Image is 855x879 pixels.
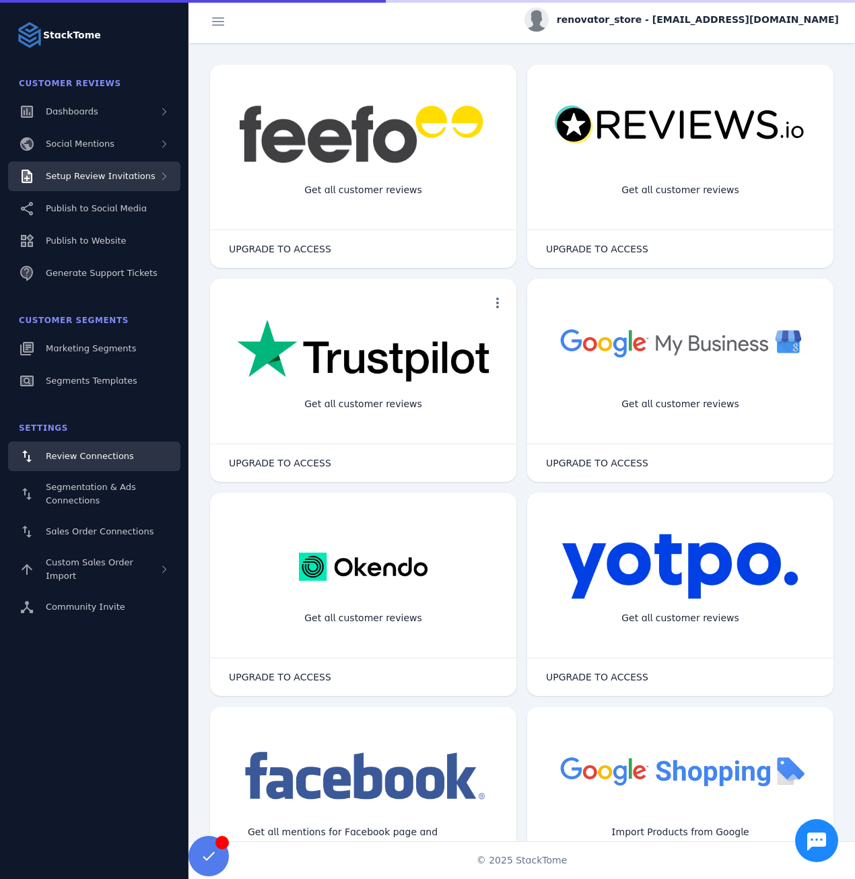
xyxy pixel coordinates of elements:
button: UPGRADE TO ACCESS [215,450,345,477]
img: yotpo.png [561,533,799,600]
img: googleshopping.png [554,747,807,794]
span: UPGRADE TO ACCESS [546,672,648,682]
img: trustpilot.png [237,319,489,384]
span: Customer Segments [19,316,129,325]
span: Segmentation & Ads Connections [46,482,136,505]
div: Import Products from Google [601,814,759,850]
a: Sales Order Connections [8,517,180,547]
span: Publish to Website [46,236,126,246]
span: Review Connections [46,451,134,461]
span: Social Mentions [46,139,114,149]
button: renovator_store - [EMAIL_ADDRESS][DOMAIN_NAME] [524,7,839,32]
span: Marketing Segments [46,343,136,353]
button: more [484,289,511,316]
div: Get all customer reviews [294,386,433,422]
a: Publish to Website [8,226,180,256]
a: Segments Templates [8,366,180,396]
a: Community Invite [8,592,180,622]
span: Publish to Social Media [46,203,147,213]
div: Get all mentions for Facebook page and Instagram account [237,814,489,864]
a: Segmentation & Ads Connections [8,474,180,514]
span: UPGRADE TO ACCESS [229,244,331,254]
button: UPGRADE TO ACCESS [533,664,662,691]
div: Get all customer reviews [611,386,750,422]
img: reviewsio.svg [554,105,807,145]
button: UPGRADE TO ACCESS [533,450,662,477]
div: Get all customer reviews [294,172,433,208]
img: Logo image [16,22,43,48]
img: facebook.png [237,747,489,806]
span: Sales Order Connections [46,526,153,536]
button: UPGRADE TO ACCESS [215,664,345,691]
span: UPGRADE TO ACCESS [546,458,648,468]
span: UPGRADE TO ACCESS [229,672,331,682]
a: Generate Support Tickets [8,258,180,288]
img: feefo.png [237,105,489,164]
span: Settings [19,423,68,433]
img: googlebusiness.png [554,319,807,366]
span: Customer Reviews [19,79,121,88]
span: Segments Templates [46,376,137,386]
span: Custom Sales Order Import [46,557,133,581]
a: Publish to Social Media [8,194,180,223]
span: © 2025 StackTome [477,853,568,868]
span: Community Invite [46,602,125,612]
a: Review Connections [8,442,180,471]
div: Get all customer reviews [611,172,750,208]
span: UPGRADE TO ACCESS [229,458,331,468]
div: Get all customer reviews [611,600,750,636]
span: Generate Support Tickets [46,268,158,278]
span: renovator_store - [EMAIL_ADDRESS][DOMAIN_NAME] [557,13,839,27]
span: Setup Review Invitations [46,171,156,181]
img: profile.jpg [524,7,549,32]
strong: StackTome [43,28,101,42]
span: UPGRADE TO ACCESS [546,244,648,254]
a: Marketing Segments [8,334,180,363]
button: UPGRADE TO ACCESS [533,236,662,262]
span: Dashboards [46,106,98,116]
button: UPGRADE TO ACCESS [215,236,345,262]
img: okendo.webp [299,533,427,600]
div: Get all customer reviews [294,600,433,636]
